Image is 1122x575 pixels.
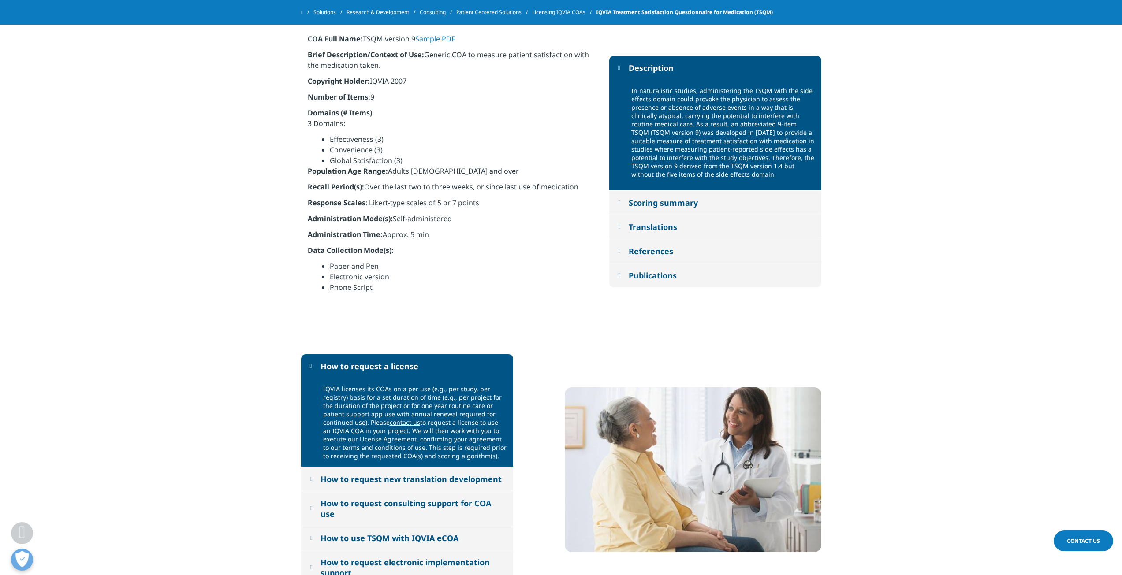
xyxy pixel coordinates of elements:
[609,215,821,239] button: Translations
[11,549,33,571] button: Open Preferences
[629,222,677,232] div: Translations
[420,4,456,20] a: Consulting
[308,230,383,239] strong: Administration Time:
[308,213,589,229] p: Self-administered
[330,145,589,155] li: Convenience (3)
[629,246,673,256] div: References
[415,34,455,44] a: Sample PDF
[609,263,821,287] button: Publications
[609,191,821,215] button: Scoring summary
[1067,537,1100,545] span: Contact Us
[308,50,424,59] strong: Brief Description/Context of Use:
[390,418,420,427] a: contact us
[308,76,589,92] p: IQVIA 2007
[321,474,502,484] div: How to request new translation development
[308,92,589,108] p: 9
[609,56,821,80] button: Description
[308,49,589,76] p: Generic COA to measure patient satisfaction with the medication taken.
[308,34,363,44] strong: COA Full Name:
[321,498,504,519] div: How to request consulting support for COA use
[308,166,388,176] strong: Population Age Range:
[609,239,821,263] button: References
[308,108,372,118] strong: Domains (# Items)
[308,76,370,86] strong: Copyright Holder:
[308,198,365,208] strong: Response Scales
[308,229,589,245] p: Approx. 5 min
[330,155,589,166] li: Global Satisfaction (3)
[308,214,393,223] strong: Administration Mode(s):
[565,387,821,552] img: female doctor with patient
[301,354,513,378] button: How to request a license
[308,182,364,192] strong: Recall Period(s):
[330,282,589,293] li: Phone Script
[308,245,394,255] strong: Data Collection Mode(s):
[347,4,420,20] a: Research & Development
[301,491,513,526] button: How to request consulting support for COA use
[308,108,589,134] p: 3 Domains:
[308,166,589,182] p: Adults [DEMOGRAPHIC_DATA] and over
[1054,530,1113,551] a: Contact Us
[313,4,347,20] a: Solutions
[308,197,589,213] p: : Likert-type scales of 5 or 7 points
[631,86,815,184] p: In naturalistic studies, administering the TSQM with the side effects domain could provoke the ph...
[321,361,418,371] div: How to request a license
[301,467,513,491] button: How to request new translation development
[456,4,532,20] a: Patient Centered Solutions
[596,4,773,20] span: IQVIA Treatment Satisfaction Questionnaire for Medication (TSQM)
[323,385,507,460] div: IQVIA licenses its COAs on a per use (e.g., per study, per registry) basis for a set duration of ...
[308,92,370,102] strong: Number of Items:
[629,270,677,281] div: Publications
[321,533,458,543] div: How to use TSQM with IQVIA eCOA
[308,33,589,49] p: TSQM version 9
[330,134,589,145] li: Effectiveness (3)
[532,4,596,20] a: Licensing IQVIA COAs
[330,271,589,282] li: Electronic version
[629,197,698,208] div: Scoring summary
[330,261,589,271] li: Paper and Pen
[629,63,674,73] div: Description
[301,526,513,550] button: How to use TSQM with IQVIA eCOA
[308,182,589,197] p: Over the last two to three weeks, or since last use of medication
